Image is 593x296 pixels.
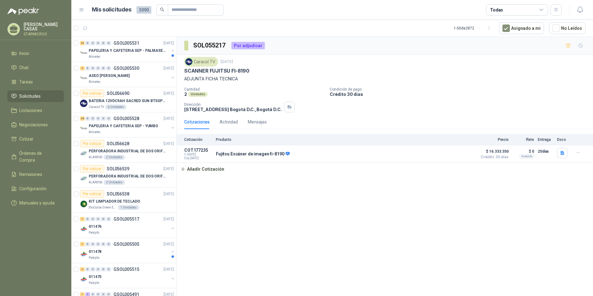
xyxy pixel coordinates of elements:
[160,7,164,12] span: search
[71,163,176,188] a: Por cotizarSOL056539[DATE] Company LogoPERFORADORA INDUSTRIAL DE DOS ORIFICIOSKLARENS2 Unidades
[114,267,139,271] p: GSOL005515
[85,116,90,121] div: 0
[85,267,90,271] div: 0
[184,92,187,97] p: 2
[136,6,151,14] span: 3090
[107,167,129,171] p: SOL056539
[80,215,175,235] a: 1 0 0 0 0 0 GSOL005517[DATE] Company Logo011476Patojito
[71,87,176,112] a: Por cotizarSOL056690[DATE] Company LogoBATERIA 12VDC9AH SACRED SUN BTSSP12-9HRCaracol TV6 Unidades
[184,87,325,92] p: Cantidad
[106,217,111,221] div: 0
[114,116,139,121] p: GSOL005528
[24,22,64,31] p: [PERSON_NAME] CASAS
[184,102,282,107] p: Dirección
[478,155,509,159] span: Crédito 30 días
[91,66,95,70] div: 0
[177,163,228,175] button: Añadir Cotización
[101,267,106,271] div: 0
[91,267,95,271] div: 0
[114,242,139,246] p: GSOL005505
[7,119,64,131] a: Negociaciones
[80,225,87,233] img: Company Logo
[89,255,99,260] p: Patojito
[89,173,166,179] p: PERFORADORA INDUSTRIAL DE DOS ORIFICIOS
[19,171,42,178] span: Remisiones
[118,205,139,210] div: 1 Unidades
[163,91,174,96] p: [DATE]
[231,42,265,49] div: Por adjudicar
[89,79,100,84] p: Almatec
[538,137,553,142] p: Entrega
[184,57,218,66] div: Caracol TV
[101,242,106,246] div: 0
[248,119,267,125] div: Mensajes
[89,180,102,185] p: KLARENS
[85,66,90,70] div: 0
[19,107,42,114] span: Licitaciones
[19,78,33,85] span: Tareas
[7,47,64,59] a: Inicio
[80,200,87,208] img: Company Logo
[80,65,175,84] a: 4 0 0 0 0 0 GSOL005530[DATE] Company LogoASEO [PERSON_NAME]Almatec
[184,148,212,153] p: COT177235
[80,276,87,283] img: Company Logo
[89,98,166,104] p: BATERIA 12VDC9AH SACRED SUN BTSSP12-9HR
[80,115,175,135] a: 38 0 0 0 0 0 GSOL005528[DATE] Company LogoPAPELERIA Y CAFETERIA SEP - YUMBOAlmatec
[499,22,544,34] button: Asignado a mi
[19,136,33,142] span: Cotizar
[163,241,174,247] p: [DATE]
[19,185,47,192] span: Configuración
[19,64,29,71] span: Chat
[7,183,64,195] a: Configuración
[478,137,509,142] p: Precio
[163,65,174,71] p: [DATE]
[89,155,102,160] p: KLARENS
[71,188,176,213] a: Por cotizarSOL056538[DATE] Company LogoKIT LIMPIADOR DE TECLADOBioCosta Green Energy S.A.S1 Unidades
[80,125,87,132] img: Company Logo
[221,59,233,65] p: [DATE]
[19,150,58,164] span: Órdenes de Compra
[89,148,166,154] p: PERFORADORA INDUSTRIAL DE DOS ORIFICIOS
[557,137,569,142] p: Docs
[89,105,104,110] p: Caracol TV
[19,93,41,100] span: Solicitudes
[106,116,111,121] div: 0
[185,58,192,65] img: Company Logo
[220,119,238,125] div: Actividad
[538,148,553,155] p: 25 días
[163,116,174,122] p: [DATE]
[91,41,95,45] div: 0
[512,148,534,155] p: $ 0
[184,119,210,125] div: Cotizaciones
[92,5,132,14] h1: Mis solicitudes
[80,266,175,285] a: 2 0 0 0 0 0 GSOL005515[DATE] Company Logo011475Patojito
[80,66,85,70] div: 4
[163,141,174,147] p: [DATE]
[89,73,130,79] p: ASEO [PERSON_NAME]
[80,41,85,45] div: 42
[7,147,64,166] a: Órdenes de Compra
[80,175,87,182] img: Company Logo
[184,68,249,74] p: SCANNER FUJITSU FI-8190
[96,242,100,246] div: 0
[101,66,106,70] div: 0
[163,216,174,222] p: [DATE]
[89,123,158,129] p: PAPELERIA Y CAFETERIA SEP - YUMBO
[80,74,87,82] img: Company Logo
[184,75,586,82] p: ADJUNTA FICHA TECNICA
[184,137,212,142] p: Cotización
[89,280,99,285] p: Patojito
[80,190,104,198] div: Por cotizar
[7,90,64,102] a: Solicitudes
[85,217,90,221] div: 0
[114,41,139,45] p: GSOL005531
[80,140,104,147] div: Por cotizar
[85,41,90,45] div: 0
[7,197,64,209] a: Manuales y ayuda
[7,105,64,116] a: Licitaciones
[80,217,85,221] div: 1
[193,41,226,50] h3: SOL055217
[80,100,87,107] img: Company Logo
[89,199,140,204] p: KIT LIMPIADOR DE TECLADO
[89,224,101,230] p: 011476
